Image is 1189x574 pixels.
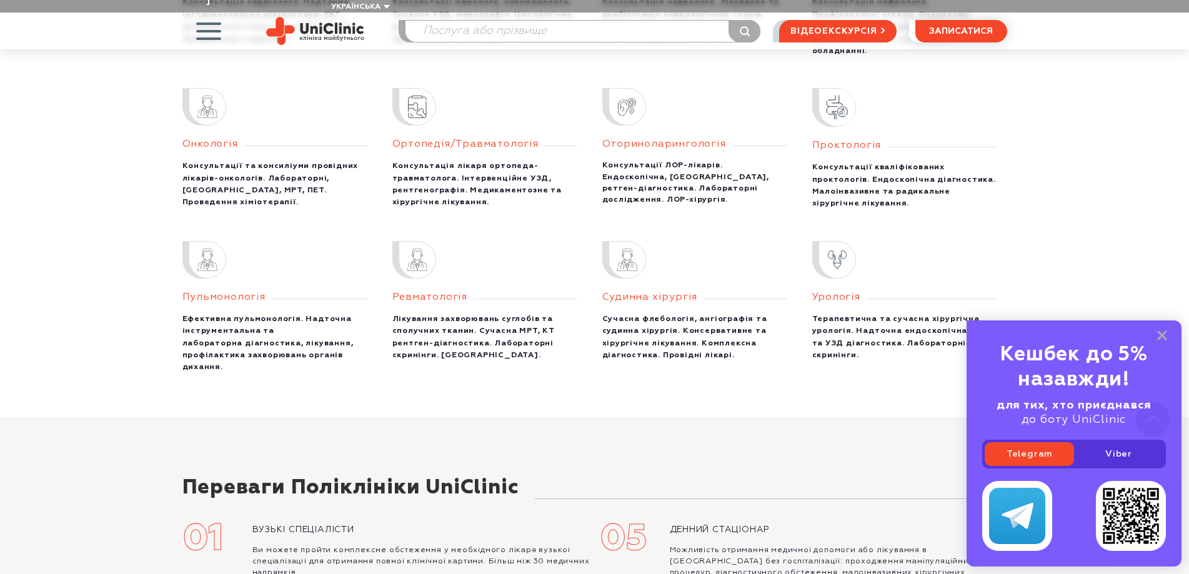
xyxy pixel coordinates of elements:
[392,292,468,302] span: Ревматологія
[915,20,1007,42] button: записатися
[982,398,1166,427] div: до боту UniClinic
[182,292,266,302] span: Пульмонологія
[985,442,1074,466] a: Telegram
[182,477,519,524] div: Переваги Поліклініки UniClinic
[602,161,770,204] b: Консультації ЛОР-лікарів. Ендоскопічна, [GEOGRAPHIC_DATA], ретген-діагностика. Лабораторні дослід...
[929,27,993,36] span: записатися
[266,17,364,45] img: Uniclinic
[182,315,354,372] b: Ефективна пульмонологія. Надточна інструментальна та лабораторна діагностика, лікування, профілак...
[812,163,996,207] b: Консультації кваліфікованих проктологів. Ендоскопічна діагностика. Малоінвазивне та радикальне хі...
[997,400,1152,411] b: для тих, хто приєднався
[602,315,767,359] b: Сучасна флебологія, ангіографія та судинна хірургія. Консервативне та хірургічне лікування. Компл...
[812,292,860,302] span: Урологія
[328,2,390,12] button: Українська
[779,20,896,42] a: відеоекскурсія
[182,139,238,149] span: Онкологія
[790,21,877,42] span: відеоекскурсія
[982,342,1166,392] div: Кешбек до 5% назавжди!
[1074,442,1163,466] a: Viber
[182,162,359,206] b: Консультації та консиліуми провідних лікарів-онкологів. Лабораторні, [GEOGRAPHIC_DATA], МРТ, ПЕТ....
[392,139,539,149] span: Ортопедія/Травматологія
[392,162,562,206] b: Консультація лікаря ортопеда-травматолога. Інтервенційне УЗД, рентгенографія. Медикаментозне та х...
[392,315,554,359] b: Лікування захворювань суглобів та сполучних тканин. Сучасна МРТ, КТ рентген-діагностика. Лаборато...
[670,525,770,534] span: Денний стаціонар
[812,141,882,151] span: Проктологія
[812,315,980,359] b: Терапевтична та сучасна хірургічна урологія. Надточна ендоскопічна та УЗД діагностика. Лабораторн...
[602,292,698,302] span: Судинна хірургія
[331,3,381,11] span: Українська
[252,525,354,534] span: Вузькі спеціалісти
[602,139,726,149] span: Оториноларингологія
[405,21,760,42] input: Послуга або прізвище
